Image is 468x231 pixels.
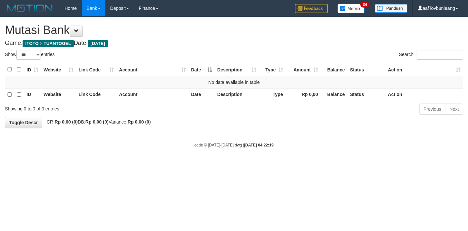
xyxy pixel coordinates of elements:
[24,63,41,76] th: ID: activate to sort column ascending
[244,143,274,147] strong: [DATE] 04:22:19
[419,104,445,115] a: Previous
[189,63,215,76] th: Date: activate to sort column descending
[55,119,78,125] strong: Rp 0,00 (0)
[347,63,385,76] th: Status
[286,63,321,76] th: Amount: activate to sort column ascending
[445,104,463,115] a: Next
[88,40,108,47] span: [DATE]
[215,88,259,101] th: Description
[375,4,407,13] img: panduan.png
[24,88,41,101] th: ID
[5,76,463,88] td: No data available in table
[5,3,55,13] img: MOTION_logo.png
[360,2,369,8] span: 34
[128,119,151,125] strong: Rp 0,00 (0)
[85,119,109,125] strong: Rp 0,00 (0)
[76,63,117,76] th: Link Code: activate to sort column ascending
[41,63,76,76] th: Website: activate to sort column ascending
[5,40,463,47] h4: Game: Date:
[399,50,463,60] label: Search:
[321,63,348,76] th: Balance
[286,88,321,101] th: Rp 0,00
[23,40,74,47] span: ITOTO > TUANTOGEL
[44,119,151,125] span: CR: DB: Variance:
[5,50,55,60] label: Show entries
[194,143,274,147] small: code © [DATE]-[DATE] dwg |
[189,88,215,101] th: Date
[337,4,365,13] img: Button%20Memo.svg
[41,88,76,101] th: Website
[5,103,190,112] div: Showing 0 to 0 of 0 entries
[5,117,42,128] a: Toggle Descr
[117,63,189,76] th: Account: activate to sort column ascending
[76,88,117,101] th: Link Code
[16,50,41,60] select: Showentries
[259,88,286,101] th: Type
[295,4,328,13] img: Feedback.jpg
[117,88,189,101] th: Account
[321,88,348,101] th: Balance
[5,24,463,37] h1: Mutasi Bank
[417,50,463,60] input: Search:
[385,63,463,76] th: Action: activate to sort column ascending
[385,88,463,101] th: Action
[215,63,259,76] th: Description: activate to sort column ascending
[347,88,385,101] th: Status
[259,63,286,76] th: Type: activate to sort column ascending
